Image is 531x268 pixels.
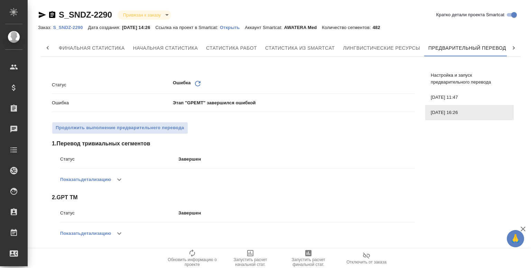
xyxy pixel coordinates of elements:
p: Заказ: [38,25,53,30]
button: Скопировать ссылку для ЯМессенджера [38,11,46,19]
span: 3 . Подстановка ТМ в Smartcat [52,247,415,256]
button: Скопировать ссылку [48,11,56,19]
span: [DATE] 16:26 [431,109,508,116]
p: Количество сегментов: [322,25,372,30]
span: Начальная статистика [133,44,198,52]
div: Привязан к заказу [118,10,171,20]
p: S_SNDZ-2290 [53,25,88,30]
button: Запустить расчет финальной стат. [279,249,337,268]
div: [DATE] 11:47 [425,90,514,105]
span: Продолжить выполнение предварительнего перевода [56,124,184,132]
span: Предварительный перевод [428,44,506,52]
p: Ошибка [173,79,191,90]
span: 🙏 [510,231,521,246]
a: Открыть [220,24,245,30]
span: 1 . Перевод тривиальных сегментов [52,140,415,148]
span: Финальная статистика [59,44,125,52]
p: Этап "GPEMT" завершился ошибкой [173,99,415,106]
button: Отключить от заказа [337,249,395,268]
p: AWATERA Med [284,25,322,30]
p: [DATE] 14:26 [122,25,156,30]
button: Запустить расчет начальной стат. [221,249,279,268]
button: 🙏 [507,230,524,247]
span: Настройка и запуск предварительного перевода [431,72,508,86]
a: S_SNDZ-2290 [53,24,88,30]
span: 2 . GPT TM [52,193,415,202]
p: Статус [60,156,178,163]
button: Показатьдетализацию [60,171,111,188]
p: Статус [52,82,173,88]
p: Дата создания: [88,25,122,30]
span: Обновить информацию о проекте [167,257,217,267]
p: 482 [373,25,385,30]
button: Привязан к заказу [121,12,163,18]
span: Отключить от заказа [346,260,386,265]
span: Статистика из Smartcat [265,44,335,52]
p: Ошибка [52,99,173,106]
p: Статус [60,210,178,217]
p: Аккаунт Smartcat: [245,25,284,30]
p: Завершен [178,210,415,217]
p: Ссылка на проект в Smartcat: [156,25,220,30]
button: Показатьдетализацию [60,225,111,242]
button: Продолжить выполнение предварительнего перевода [52,122,188,134]
p: Открыть [220,25,245,30]
div: [DATE] 16:26 [425,105,514,120]
span: Статистика работ [206,44,257,52]
span: Лингвистические ресурсы [343,44,420,52]
span: [DATE] 11:47 [431,94,508,101]
div: Настройка и запуск предварительного перевода [425,68,514,90]
a: S_SNDZ-2290 [59,10,112,19]
p: Завершен [178,156,415,163]
span: Кратко детали проекта Smartcat [436,11,504,18]
span: Запустить расчет финальной стат. [283,257,333,267]
button: Обновить информацию о проекте [163,249,221,268]
span: Запустить расчет начальной стат. [225,257,275,267]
